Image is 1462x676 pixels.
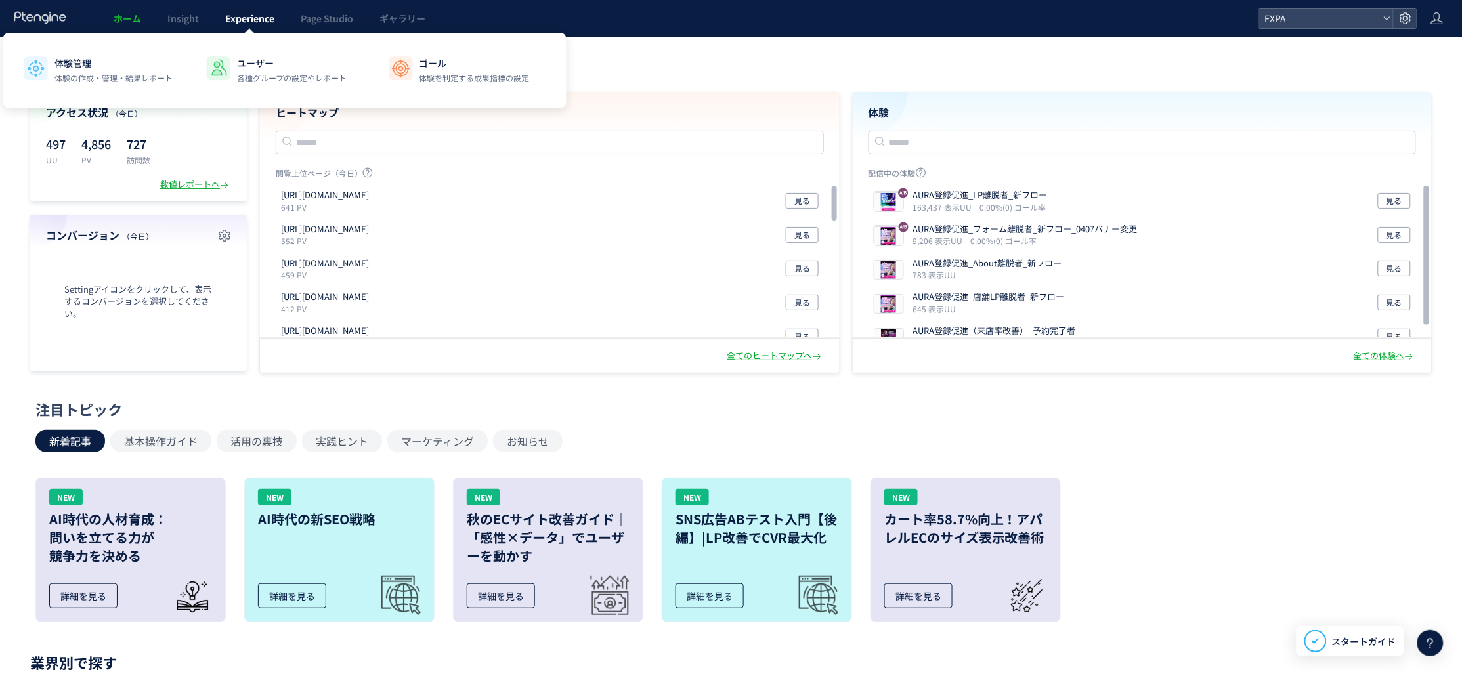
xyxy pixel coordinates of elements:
img: a508b1a7d5f7d95717b6c6a389f9c4c01705632725063.png [874,261,903,279]
p: https://mypage.expa-official.jp/reserve/schedule/4/11 [281,325,369,337]
p: https://mypage.expa-official.jp/reserve [281,257,369,270]
p: 497 [46,133,66,154]
p: 459 PV [281,269,374,280]
div: 数値レポートへ [160,179,231,191]
i: 645 表示UU [913,303,957,314]
div: 詳細を見る [467,583,535,608]
p: 各種グループの設定やレポート [237,72,347,84]
button: 見る [786,261,819,276]
div: NEW [467,489,500,505]
h4: ヒートマップ [276,105,824,120]
button: お知らせ [493,430,563,452]
p: https://mypage.expa-official.jp/reserve/schedule/1/9 [281,223,369,236]
p: 4,856 [81,133,111,154]
span: 見る [794,295,810,310]
div: 詳細を見る [676,583,744,608]
button: 見る [786,193,819,209]
div: NEW [49,489,83,505]
a: NEWSNS広告ABテスト入門【後編】|LP改善でCVR最大化詳細を見る [662,478,852,622]
h3: AI時代の新SEO戦略 [258,510,421,528]
button: 見る [1378,227,1411,243]
div: 詳細を見る [884,583,953,608]
div: 注目トピック [35,399,1420,419]
p: https://mypage.expa-official.jp/home [281,189,369,201]
div: 詳細を見る [258,583,326,608]
img: a476f8f2e0e0cbee7077f50c611c35a01697526940083.png [874,329,903,347]
img: 1f0c400d57a04be3e457014fa2baf0a31705632653129.png [874,295,903,313]
i: 0.00%(0) ゴール率 [971,235,1037,246]
button: 見る [786,329,819,345]
h4: コンバージョン [46,228,231,243]
p: 641 PV [281,201,374,213]
div: 全ての体験へ [1354,350,1416,362]
span: 見る [1387,329,1402,345]
div: NEW [258,489,291,505]
button: 実践ヒント [302,430,382,452]
span: スタートガイド [1332,635,1396,648]
div: NEW [884,489,918,505]
h4: アクセス状況 [46,105,231,120]
h4: 体験 [869,105,1417,120]
button: 基本操作ガイド [110,430,211,452]
span: ホーム [114,12,141,25]
button: 新着記事 [35,430,105,452]
span: Insight [167,12,199,25]
span: Experience [225,12,274,25]
img: 825bbbef8be1a9f1960dc711d3c296741742813469809.png [874,227,903,245]
a: NEWAI時代の新SEO戦略詳細を見る [244,478,435,622]
p: ユーザー [237,56,347,70]
span: 見る [794,227,810,243]
div: NEW [676,489,709,505]
span: （今日） [122,230,154,242]
span: 見る [794,329,810,345]
span: （今日） [111,108,142,119]
p: 727 [127,133,150,154]
p: UU [46,154,66,165]
p: AURA登録促進（来店率改善）_予約完了者 [913,325,1076,337]
a: NEWAI時代の人材育成：問いを立てる力が競争力を決める詳細を見る [35,478,226,622]
span: Settingアイコンをクリックして、表示するコンバージョンを選択してください。 [46,284,231,320]
p: 412 PV [281,303,374,314]
h3: 秋のECサイト改善ガイド｜「感性×データ」でユーザーを動かす [467,510,630,565]
p: 訪問数 [127,154,150,165]
p: AURA登録促進_フォーム離脱者_新フロー_0407バナー変更 [913,223,1138,236]
i: 9,206 表示UU [913,235,968,246]
p: https://mypage.expa-official.jp/reserve/schedule/2/8 [281,291,369,303]
p: 体験を判定する成果指標の設定 [419,72,530,84]
p: AURA登録促進_店舗LP離脱者_新フロー [913,291,1065,303]
p: 体験の作成・管理・結果レポート [54,72,173,84]
p: AURA登録促進_About離脱者_新フロー [913,257,1062,270]
img: 81bc6100a25733289654faf0e5acc4df1753851982036.png [874,193,903,211]
button: 活用の裏技 [217,430,297,452]
span: 見る [794,193,810,209]
i: 0.00%(0) ゴール率 [980,201,1046,213]
p: ゴール [419,56,530,70]
button: 見る [786,295,819,310]
p: 369 PV [281,337,374,349]
a: NEWカート率58.7%向上！アパレルECのサイズ表示改善術詳細を見る [871,478,1061,622]
span: 見る [794,261,810,276]
h3: AI時代の人材育成： 問いを立てる力が 競争力を決める [49,510,212,565]
button: 見る [1378,295,1411,310]
button: マーケティング [387,430,488,452]
button: 見る [1378,329,1411,345]
button: 見る [786,227,819,243]
h3: SNS広告ABテスト入門【後編】|LP改善でCVR最大化 [676,510,838,547]
span: ギャラリー [379,12,425,25]
button: 見る [1378,261,1411,276]
p: PV [81,154,111,165]
p: 閲覧上位ページ（今日） [276,167,824,184]
span: 見る [1387,193,1402,209]
i: 783 表示UU [913,269,957,280]
p: 体験管理 [54,56,173,70]
span: 見る [1387,227,1402,243]
span: Page Studio [301,12,353,25]
span: 見る [1387,295,1402,310]
span: 見る [1387,261,1402,276]
button: 見る [1378,193,1411,209]
i: 163,437 表示UU [913,201,978,213]
h3: カート率58.7%向上！アパレルECのサイズ表示改善術 [884,510,1047,547]
a: NEW秋のECサイト改善ガイド｜「感性×データ」でユーザーを動かす詳細を見る [453,478,643,622]
span: EXPA [1261,9,1378,28]
div: 詳細を見る [49,583,118,608]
